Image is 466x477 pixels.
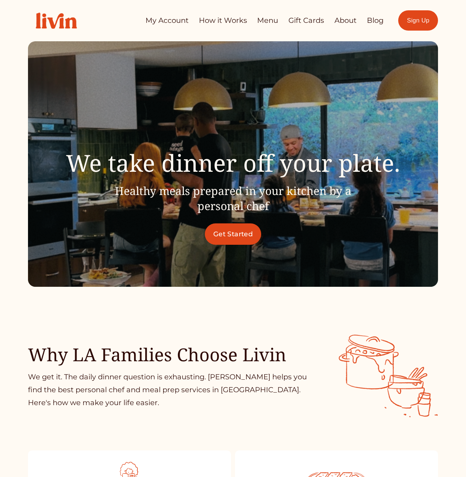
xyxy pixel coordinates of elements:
a: Sign Up [398,10,438,31]
a: Blog [367,13,383,28]
p: We get it. The daily dinner question is exhausting. [PERSON_NAME] helps you find the best persona... [28,370,317,409]
a: How it Works [199,13,247,28]
a: Get Started [205,223,262,245]
a: About [334,13,357,28]
span: We take dinner off your plate. [66,147,400,179]
span: Healthy meals prepared in your kitchen by a personal chef [115,183,351,213]
h2: Why LA Families Choose Livin [28,343,317,366]
a: Menu [257,13,278,28]
img: Livin [28,5,85,36]
a: My Account [146,13,189,28]
a: Gift Cards [288,13,324,28]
